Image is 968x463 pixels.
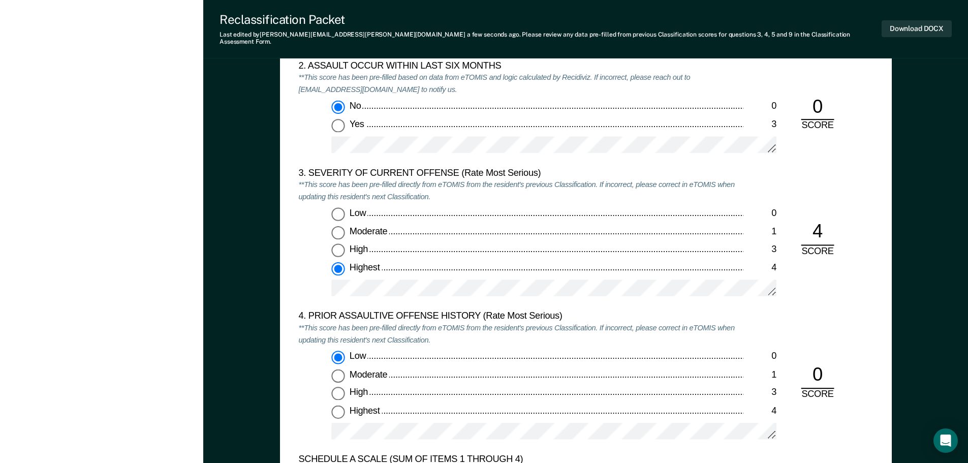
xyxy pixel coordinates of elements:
div: 3 [743,243,776,256]
input: Highest4 [331,262,345,275]
div: 2. ASSAULT OCCUR WITHIN LAST SIX MONTHS [298,59,743,72]
div: Open Intercom Messenger [933,428,958,453]
div: 1 [743,226,776,238]
div: SCORE [793,388,842,400]
div: 0 [801,95,834,119]
span: Moderate [349,226,389,236]
span: a few seconds ago [467,31,519,38]
div: 1 [743,369,776,381]
div: 4 [743,405,776,417]
div: 3 [743,118,776,131]
div: 0 [743,351,776,363]
div: 4 [801,220,834,245]
div: SCORE [793,120,842,132]
div: 0 [743,101,776,113]
input: High3 [331,243,345,257]
input: Low0 [331,208,345,221]
div: 0 [743,208,776,220]
input: Yes3 [331,118,345,132]
span: High [349,387,369,397]
input: Low0 [331,351,345,364]
span: Low [349,351,367,361]
input: Moderate1 [331,369,345,382]
div: 4. PRIOR ASSAULTIVE OFFENSE HISTORY (Rate Most Serious) [298,310,743,322]
span: No [349,101,362,111]
div: Last edited by [PERSON_NAME][EMAIL_ADDRESS][PERSON_NAME][DOMAIN_NAME] . Please review any data pr... [220,31,882,46]
span: Highest [349,405,381,415]
div: SCORE [793,245,842,257]
div: 4 [743,262,776,274]
input: Highest4 [331,405,345,418]
span: High [349,243,369,254]
em: **This score has been pre-filled directly from eTOMIS from the resident's previous Classification... [298,323,734,345]
div: 3. SEVERITY OF CURRENT OFFENSE (Rate Most Serious) [298,167,743,179]
span: Moderate [349,369,389,379]
em: **This score has been pre-filled based on data from eTOMIS and logic calculated by Recidiviz. If ... [298,73,690,94]
span: Highest [349,262,381,272]
div: 0 [801,363,834,388]
div: 3 [743,387,776,399]
input: No0 [331,101,345,114]
span: Low [349,208,367,218]
div: Reclassification Packet [220,12,882,27]
span: Yes [349,118,365,129]
input: High3 [331,387,345,400]
input: Moderate1 [331,226,345,239]
em: **This score has been pre-filled directly from eTOMIS from the resident's previous Classification... [298,180,734,201]
button: Download DOCX [882,20,952,37]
